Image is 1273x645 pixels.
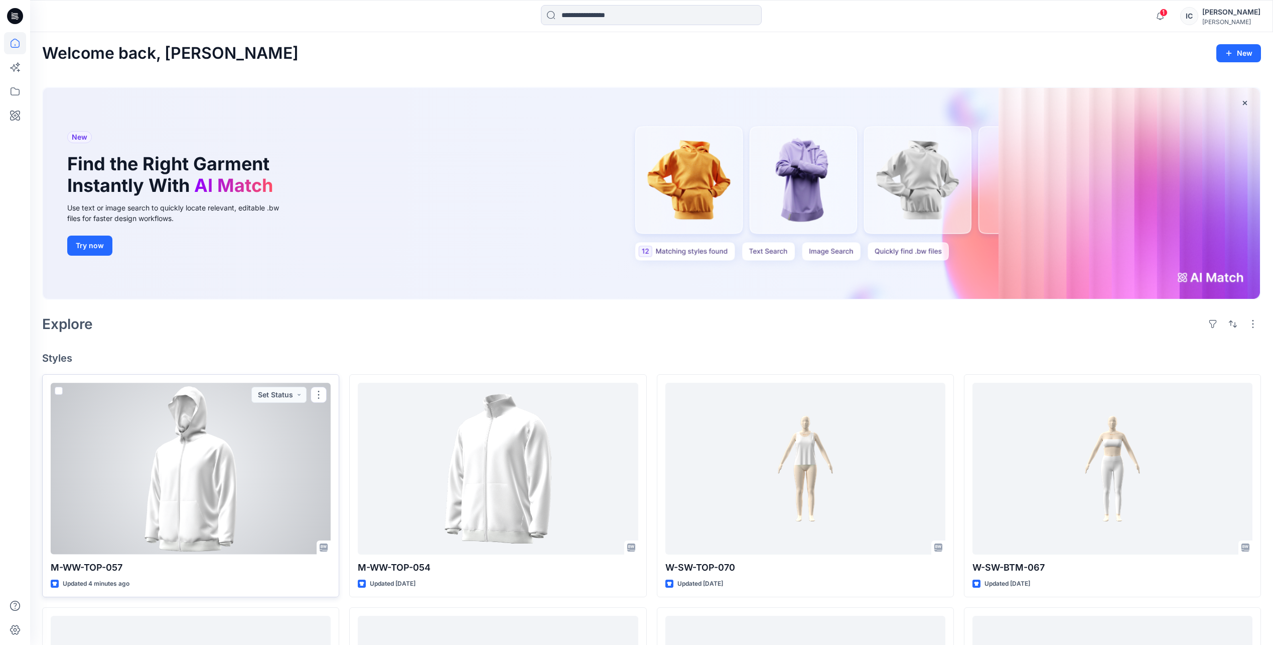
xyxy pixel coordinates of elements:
[984,579,1030,589] p: Updated [DATE]
[194,174,273,196] span: AI Match
[1160,9,1168,17] span: 1
[972,561,1252,575] p: W-SW-BTM-067
[1202,6,1260,18] div: [PERSON_NAME]
[1216,44,1261,62] button: New
[67,236,112,256] button: Try now
[358,561,638,575] p: M-WW-TOP-054
[72,131,87,143] span: New
[63,579,129,589] p: Updated 4 minutes ago
[67,202,293,224] div: Use text or image search to quickly locate relevant, editable .bw files for faster design workflows.
[51,383,331,554] a: M-WW-TOP-057
[42,352,1261,364] h4: Styles
[67,153,278,196] h1: Find the Right Garment Instantly With
[358,383,638,554] a: M-WW-TOP-054
[370,579,415,589] p: Updated [DATE]
[665,383,945,554] a: W-SW-TOP-070
[1202,18,1260,26] div: [PERSON_NAME]
[1180,7,1198,25] div: IC
[677,579,723,589] p: Updated [DATE]
[42,44,299,63] h2: Welcome back, [PERSON_NAME]
[665,561,945,575] p: W-SW-TOP-070
[51,561,331,575] p: M-WW-TOP-057
[972,383,1252,554] a: W-SW-BTM-067
[42,316,93,332] h2: Explore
